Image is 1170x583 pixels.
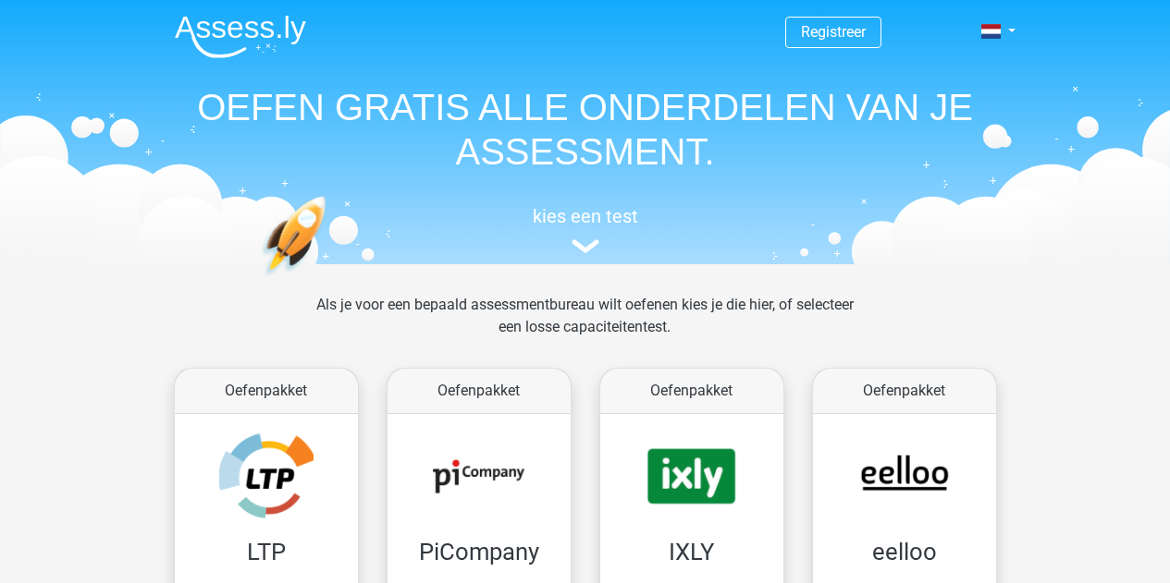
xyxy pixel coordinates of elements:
[160,205,1011,227] h5: kies een test
[160,205,1011,254] a: kies een test
[572,239,599,253] img: assessment
[160,85,1011,174] h1: OEFEN GRATIS ALLE ONDERDELEN VAN JE ASSESSMENT.
[175,15,306,58] img: Assessly
[262,196,398,363] img: oefenen
[801,23,866,41] a: Registreer
[302,294,868,360] div: Als je voor een bepaald assessmentbureau wilt oefenen kies je die hier, of selecteer een losse ca...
